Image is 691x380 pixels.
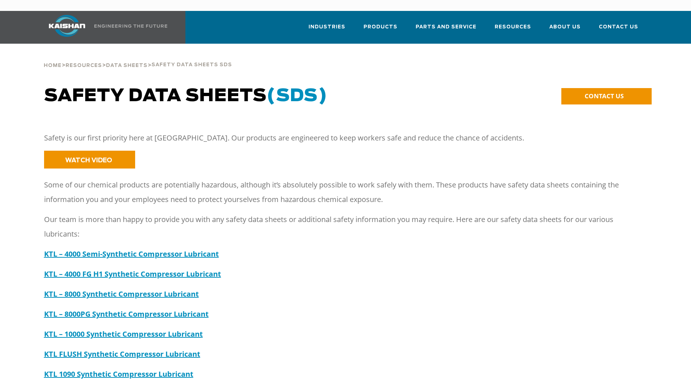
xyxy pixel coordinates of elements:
span: Resources [66,63,102,68]
a: Kaishan USA [40,11,169,44]
a: Contact Us [599,17,638,42]
span: Data Sheets [106,63,148,68]
p: Safety is our first priority here at [GEOGRAPHIC_DATA]. Our products are engineered to keep worke... [44,131,634,145]
span: Home [44,63,62,68]
span: Contact Us [599,23,638,31]
a: KTL 1090 Synthetic Compressor Lubricant [44,369,193,379]
a: KTL FLUSH Synthetic Compressor Lubricant [44,349,200,359]
a: Products [364,17,397,42]
a: WATCH VIDEO [44,151,135,169]
span: WATCH VIDEO [65,157,112,163]
a: Resources [66,62,102,68]
a: KTL – 4000 FG H1 Synthetic Compressor Lubricant [44,269,221,279]
a: Parts and Service [416,17,476,42]
a: KTL – 8000PG Synthetic Compressor Lubricant [44,309,209,319]
span: (SDS) [267,87,327,105]
span: Safety Data Sheets [44,87,327,105]
span: Products [364,23,397,31]
span: Parts and Service [416,23,476,31]
span: Industries [309,23,345,31]
a: KTL – 4000 Semi-Synthetic Compressor Lubricant [44,249,219,259]
span: CONTACT US [585,92,624,100]
span: Resources [495,23,531,31]
span: About Us [549,23,581,31]
span: Some of our chemical products are potentially hazardous, although it’s absolutely possible to wor... [44,180,619,204]
img: kaishan logo [40,15,94,37]
p: Our team is more than happy to provide you with any safety data sheets or additional safety infor... [44,212,634,241]
a: KTL – 10000 Synthetic Compressor Lubricant [44,329,203,339]
a: Home [44,62,62,68]
a: Industries [309,17,345,42]
div: > > > [44,44,232,71]
a: About Us [549,17,581,42]
a: KTL – 8000 Synthetic Compressor Lubricant [44,289,199,299]
img: Engineering the future [94,24,167,28]
a: Data Sheets [106,62,148,68]
a: Resources [495,17,531,42]
span: Safety Data Sheets SDS [152,63,232,67]
a: CONTACT US [561,88,652,104]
